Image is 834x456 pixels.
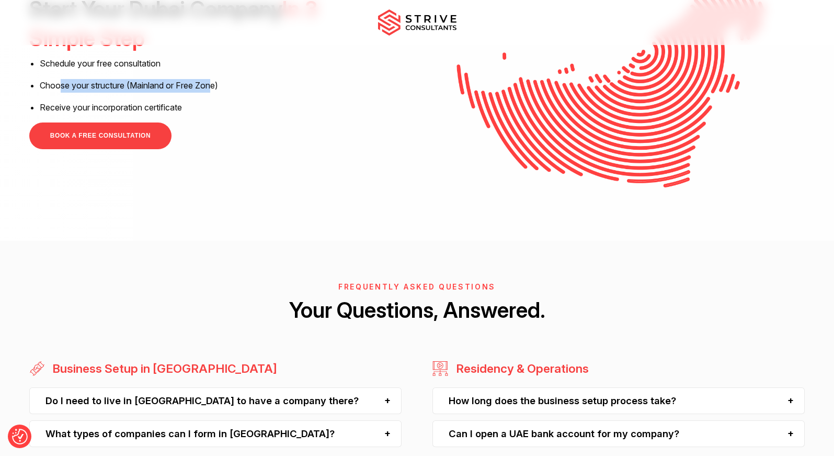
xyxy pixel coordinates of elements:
div: Do I need to live in [GEOGRAPHIC_DATA] to have a company there? [29,387,402,414]
li: Receive your incorporation certificate [40,101,339,115]
li: Schedule your free consultation [40,57,339,71]
div: Can I open a UAE bank account for my company? [432,420,805,447]
img: Revisit consent button [12,429,28,444]
div: How long does the business setup process take? [432,387,805,414]
div: What types of companies can I form in [GEOGRAPHIC_DATA]? [29,420,402,447]
a: BOOK A FREE CONSULTATION [29,123,172,149]
h3: Residency & Operations [451,361,589,377]
button: Consent Preferences [12,429,28,444]
li: Choose your structure (Mainland or Free Zone) [40,79,339,93]
img: main-logo.svg [378,9,456,36]
h3: Business Setup in [GEOGRAPHIC_DATA] [47,361,277,377]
